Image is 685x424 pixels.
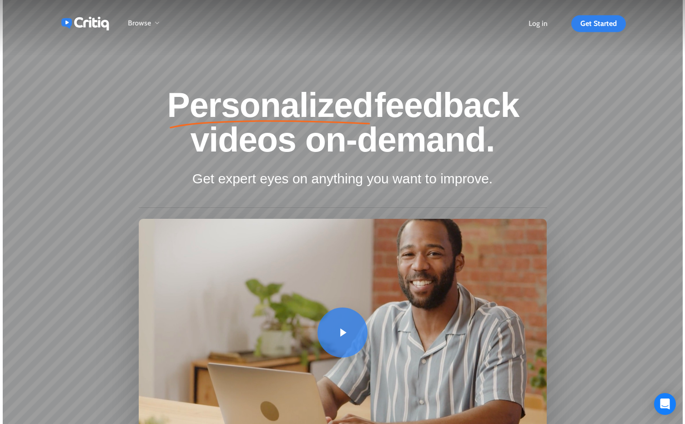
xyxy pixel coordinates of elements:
[139,88,547,157] h1: feedback videos on-demand.
[654,393,676,415] div: Open Intercom Messenger
[128,19,151,27] span: Browse
[166,88,375,122] em: Personalized
[529,20,548,27] a: Log in
[139,170,547,187] h3: Get expert eyes on anything you want to improve.
[529,19,548,28] span: Log in
[128,20,160,27] a: Browse
[580,19,617,28] span: Get Started
[571,20,626,27] a: Get Started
